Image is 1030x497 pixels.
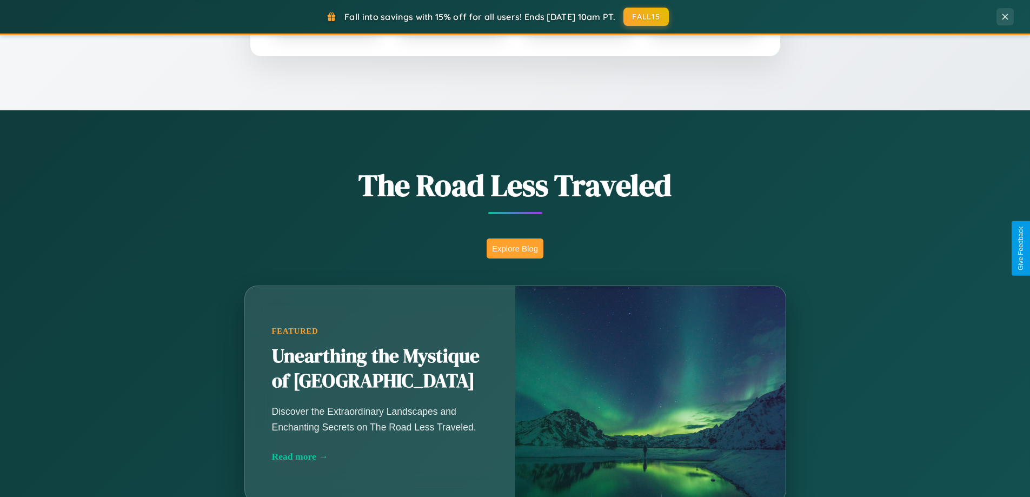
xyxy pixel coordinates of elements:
div: Give Feedback [1017,227,1025,270]
p: Discover the Extraordinary Landscapes and Enchanting Secrets on The Road Less Traveled. [272,404,488,434]
h2: Unearthing the Mystique of [GEOGRAPHIC_DATA] [272,344,488,394]
div: Featured [272,327,488,336]
div: Read more → [272,451,488,462]
button: Explore Blog [487,238,543,259]
button: FALL15 [623,8,669,26]
iframe: Intercom live chat [11,460,37,486]
h1: The Road Less Traveled [191,164,840,206]
span: Fall into savings with 15% off for all users! Ends [DATE] 10am PT. [344,11,615,22]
